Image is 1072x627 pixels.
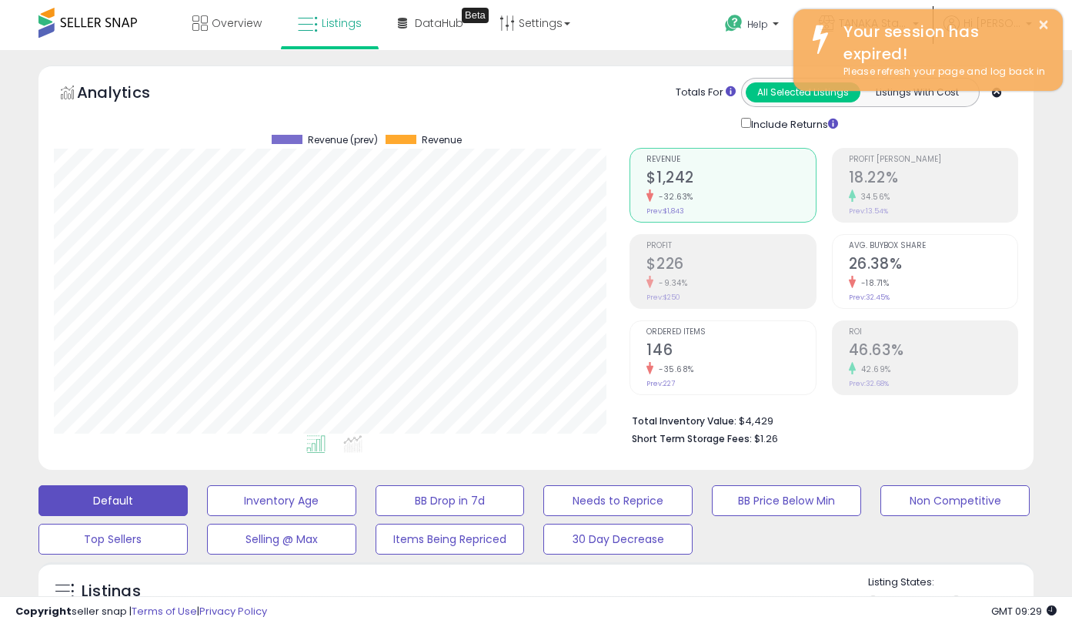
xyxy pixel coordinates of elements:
[713,2,794,50] a: Help
[849,156,1017,164] span: Profit [PERSON_NAME]
[199,604,267,619] a: Privacy Policy
[646,293,680,302] small: Prev: $250
[646,379,675,388] small: Prev: 227
[849,169,1017,189] h2: 18.22%
[212,15,262,31] span: Overview
[632,414,736,427] b: Total Inventory Value:
[991,604,1057,619] span: 2025-10-13 09:29 GMT
[1037,15,1050,35] button: ×
[38,485,188,516] button: Default
[849,341,1017,362] h2: 46.63%
[15,604,72,619] strong: Copyright
[856,364,891,375] small: 42.69%
[646,156,815,164] span: Revenue
[860,82,974,102] button: Listings With Cost
[849,328,1017,337] span: ROI
[422,135,462,146] span: Revenue
[646,341,815,362] h2: 146
[849,206,888,216] small: Prev: 13.54%
[543,524,693,555] button: 30 Day Decrease
[646,242,815,250] span: Profit
[856,277,890,289] small: -18.71%
[653,191,693,203] small: -32.63%
[207,524,356,555] button: Selling @ Max
[308,135,378,146] span: Revenue (prev)
[207,485,356,516] button: Inventory Age
[543,485,693,516] button: Needs to Reprice
[15,605,267,619] div: seller snap | |
[676,85,736,100] div: Totals For
[415,15,463,31] span: DataHub
[868,575,1034,590] p: Listing States:
[632,432,752,445] b: Short Term Storage Fees:
[724,14,743,33] i: Get Help
[747,18,768,31] span: Help
[376,524,525,555] button: Items Being Repriced
[712,485,861,516] button: BB Price Below Min
[376,485,525,516] button: BB Drop in 7d
[322,15,362,31] span: Listings
[646,255,815,276] h2: $226
[849,242,1017,250] span: Avg. Buybox Share
[38,524,188,555] button: Top Sellers
[849,293,890,302] small: Prev: 32.45%
[856,191,890,203] small: 34.56%
[880,485,1030,516] button: Non Competitive
[77,82,180,107] h5: Analytics
[646,328,815,337] span: Ordered Items
[132,604,197,619] a: Terms of Use
[462,8,489,23] div: Tooltip anchor
[646,206,684,216] small: Prev: $1,843
[653,364,694,375] small: -35.68%
[746,82,860,102] button: All Selected Listings
[849,379,889,388] small: Prev: 32.68%
[832,65,1051,79] div: Please refresh your page and log back in
[82,581,141,602] h5: Listings
[832,21,1051,65] div: Your session has expired!
[653,277,687,289] small: -9.34%
[646,169,815,189] h2: $1,242
[754,431,778,446] span: $1.26
[849,255,1017,276] h2: 26.38%
[632,411,1007,429] li: $4,429
[730,115,857,132] div: Include Returns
